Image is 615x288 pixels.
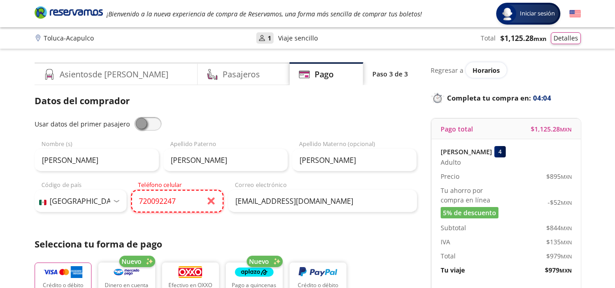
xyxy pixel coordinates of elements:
span: $ 979 [545,265,572,275]
p: Tu viaje [441,265,465,275]
p: 1 [268,33,271,43]
span: $ 1,125.28 [531,124,572,134]
h4: Pago [315,68,334,81]
p: Selecciona tu forma de pago [35,237,417,251]
p: Toluca - Acapulco [44,33,94,43]
p: Viaje sencillo [278,33,318,43]
span: Iniciar sesión [516,9,559,18]
span: $ 979 [546,251,572,261]
span: $ 1,125.28 [500,33,546,44]
input: Apellido Materno (opcional) [292,149,417,172]
span: 04:04 [533,93,551,103]
div: 4 [494,146,506,157]
small: MXN [561,173,572,180]
span: $ 844 [546,223,572,232]
input: Apellido Paterno [163,149,288,172]
span: Nuevo [122,257,142,266]
p: Pago total [441,124,473,134]
span: $ 895 [546,172,572,181]
span: -$ 52 [548,197,572,207]
input: Nombre (s) [35,149,159,172]
small: MXN [561,253,572,260]
p: Paso 3 de 3 [372,69,408,79]
span: Nuevo [249,257,269,266]
i: Brand Logo [35,5,103,19]
h4: Asientos de [PERSON_NAME] [60,68,168,81]
p: Completa tu compra en : [431,91,581,104]
em: ¡Bienvenido a la nueva experiencia de compra de Reservamos, una forma más sencilla de comprar tus... [107,10,422,18]
input: Teléfono celular [131,190,224,212]
span: Horarios [473,66,500,75]
p: IVA [441,237,450,247]
p: Tu ahorro por compra en línea [441,186,506,205]
img: MX [39,200,46,205]
p: Total [481,33,496,43]
p: Subtotal [441,223,466,232]
span: Usar datos del primer pasajero [35,120,130,128]
small: MXN [561,239,572,246]
button: Detalles [551,32,581,44]
input: Correo electrónico [228,190,417,212]
small: MXN [560,126,572,133]
p: Regresar a [431,66,463,75]
small: MXN [561,225,572,232]
span: $ 135 [546,237,572,247]
small: MXN [534,35,546,43]
h4: Pasajeros [223,68,260,81]
span: Adulto [441,157,461,167]
a: Brand Logo [35,5,103,22]
p: Precio [441,172,459,181]
span: 5% de descuento [443,208,496,217]
button: English [569,8,581,20]
small: MXN [561,199,572,206]
p: [PERSON_NAME] [441,147,492,157]
div: Regresar a ver horarios [431,62,581,78]
p: Total [441,251,456,261]
p: Datos del comprador [35,94,417,108]
small: MXN [559,267,572,274]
